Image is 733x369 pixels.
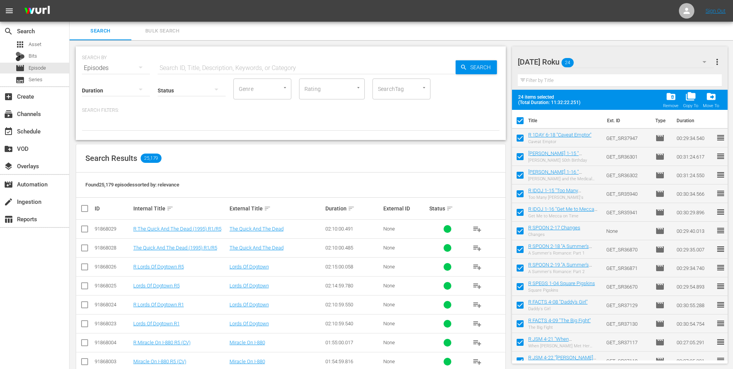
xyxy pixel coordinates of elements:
div: Square Pigskins [528,288,595,293]
div: Caveat Emptor [528,139,592,144]
a: The Quick And The Dead (1995) R1/R5 [133,245,217,251]
td: GET_SR36871 [603,259,652,277]
span: Episode [655,152,665,161]
a: Miracle On I-880 R5 (CV) [133,359,186,364]
span: Episode [655,133,665,143]
a: [PERSON_NAME] 1-15 "[PERSON_NAME] 50th Birthday" [528,150,597,162]
div: 91868029 [95,226,131,232]
span: reorder [716,337,725,347]
div: Daddy's Girl [528,306,588,311]
span: Found 25,179 episodes sorted by: relevance [85,182,179,188]
span: Asset [15,40,25,49]
button: playlist_add [468,296,486,314]
a: R Lords Of Dogtown R1 [133,302,184,307]
span: Copy Item To Workspace [681,89,701,111]
button: Open [355,84,362,91]
button: more_vert [713,53,722,71]
td: 00:30:34.566 [673,184,716,203]
a: The Quick And The Dead [230,245,284,251]
div: None [383,245,427,251]
a: R IDOJ 1-16 "Get Me to Mecca on Time" [528,206,597,218]
a: R Miracle On I-880 R5 (CV) [133,340,190,345]
div: A Summer's Romance: Part 1 [528,251,600,256]
th: Title [528,110,602,132]
button: Remove [661,89,681,111]
span: Series [15,75,25,85]
div: None [383,283,427,289]
a: Lords Of Dogtown [230,283,269,289]
span: sort [167,205,173,212]
button: Open [281,84,289,91]
td: 00:30:54.754 [673,314,716,333]
span: Episode [655,189,665,198]
button: Copy To [681,89,701,111]
span: Episode [655,171,665,180]
span: playlist_add [473,281,482,290]
span: folder_copy [685,91,696,102]
td: GET_SR35941 [603,203,652,222]
td: GET_SR36301 [603,147,652,166]
a: R JSM 4-22 "[PERSON_NAME] On Ice" [528,355,596,366]
span: reorder [716,356,725,365]
div: 01:55:00.017 [325,340,381,345]
span: Overlays [4,162,13,171]
div: 01:54:59.816 [325,359,381,364]
span: Series [29,76,43,84]
div: 91868028 [95,245,131,251]
td: 00:29:34.540 [673,129,716,147]
div: None [383,340,427,345]
span: reorder [716,282,725,291]
div: Too Many [PERSON_NAME]'s [528,195,600,200]
td: 00:27:05.291 [673,333,716,352]
td: GET_SR35940 [603,184,652,203]
div: 02:10:59.550 [325,302,381,307]
div: 91868024 [95,302,131,307]
span: Search [74,27,127,36]
div: 02:10:00.491 [325,226,381,232]
span: Search [467,60,497,74]
span: 24 items selected [518,94,584,100]
span: reorder [716,133,725,142]
span: Asset [29,41,41,48]
span: Channels [4,109,13,119]
span: reorder [716,226,725,235]
td: GET_SR37129 [603,296,652,314]
span: 25,179 [141,154,162,163]
a: Miracle On I-880 [230,359,265,364]
span: playlist_add [473,243,482,253]
span: menu [5,6,14,15]
a: Lords Of Dogtown [230,264,269,270]
div: None [383,264,427,270]
th: Type [651,110,672,132]
button: playlist_add [468,258,486,276]
span: Automation [4,180,13,189]
td: GET_SR36670 [603,277,652,296]
span: Episode [29,64,46,72]
a: Lords Of Dogtown [230,302,269,307]
div: The Big Fight [528,325,591,330]
span: playlist_add [473,300,482,309]
span: VOD [4,144,13,154]
span: Episode [655,263,665,273]
span: reorder [716,170,725,179]
a: Lords Of Dogtown R1 [133,321,180,326]
td: 00:29:35.007 [673,240,716,259]
span: Episode [15,63,25,73]
span: reorder [716,319,725,328]
div: Get Me to Mecca on Time [528,214,600,219]
button: Open [420,84,428,91]
a: Lords Of Dogtown [230,321,269,326]
span: playlist_add [473,319,482,328]
div: 02:14:59.780 [325,283,381,289]
div: [DATE] Roku [518,51,714,73]
div: 91868003 [95,359,131,364]
span: Move Item To Workspace [701,89,721,111]
a: Sign Out [706,8,726,14]
div: [PERSON_NAME] 50th Birthday [528,158,600,163]
span: reorder [716,207,725,217]
span: Search [4,27,13,36]
td: 00:31:24.617 [673,147,716,166]
td: GET_SR37130 [603,314,652,333]
div: Status [429,204,466,213]
span: reorder [716,300,725,309]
